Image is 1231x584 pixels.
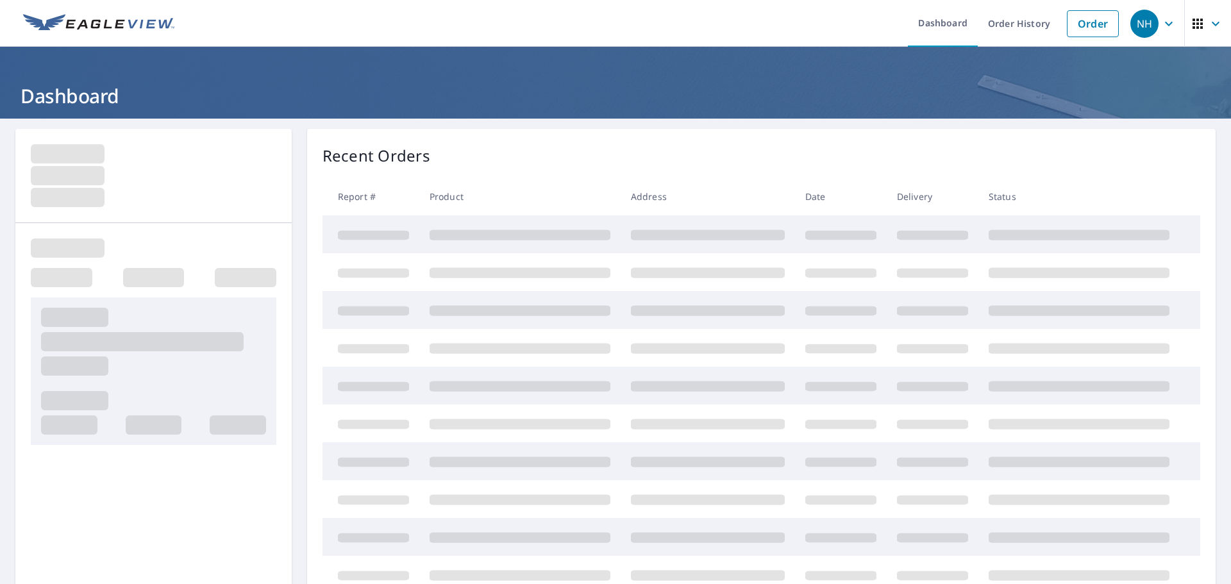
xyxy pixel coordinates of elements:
[15,83,1216,109] h1: Dashboard
[419,178,621,215] th: Product
[621,178,795,215] th: Address
[322,144,430,167] p: Recent Orders
[887,178,978,215] th: Delivery
[23,14,174,33] img: EV Logo
[1067,10,1119,37] a: Order
[1130,10,1159,38] div: NH
[322,178,419,215] th: Report #
[795,178,887,215] th: Date
[978,178,1180,215] th: Status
